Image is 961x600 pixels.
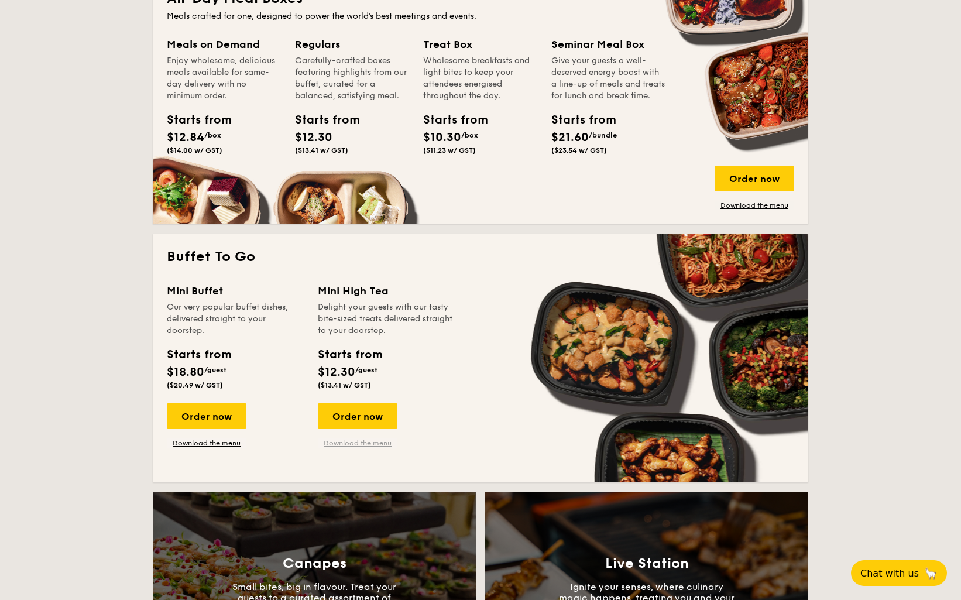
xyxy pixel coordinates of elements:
span: ($13.41 w/ GST) [318,381,371,389]
a: Download the menu [167,438,246,448]
a: Download the menu [318,438,397,448]
div: Seminar Meal Box [551,36,665,53]
span: ($11.23 w/ GST) [423,146,476,155]
span: /box [204,131,221,139]
span: ($23.54 w/ GST) [551,146,607,155]
span: $12.84 [167,131,204,145]
div: Delight your guests with our tasty bite-sized treats delivered straight to your doorstep. [318,301,455,337]
span: $21.60 [551,131,589,145]
div: Carefully-crafted boxes featuring highlights from our buffet, curated for a balanced, satisfying ... [295,55,409,102]
div: Meals crafted for one, designed to power the world's best meetings and events. [167,11,794,22]
div: Starts from [318,346,382,364]
div: Regulars [295,36,409,53]
h2: Buffet To Go [167,248,794,266]
div: Wholesome breakfasts and light bites to keep your attendees energised throughout the day. [423,55,537,102]
span: /box [461,131,478,139]
div: Order now [318,403,397,429]
span: /guest [355,366,377,374]
span: $12.30 [318,365,355,379]
div: Our very popular buffet dishes, delivered straight to your doorstep. [167,301,304,337]
div: Starts from [167,111,219,129]
div: Mini High Tea [318,283,455,299]
h3: Canapes [283,556,346,572]
span: ($14.00 w/ GST) [167,146,222,155]
span: $18.80 [167,365,204,379]
span: ($13.41 w/ GST) [295,146,348,155]
div: Order now [167,403,246,429]
div: Enjoy wholesome, delicious meals available for same-day delivery with no minimum order. [167,55,281,102]
div: Mini Buffet [167,283,304,299]
div: Starts from [551,111,604,129]
a: Download the menu [715,201,794,210]
h3: Live Station [605,556,689,572]
span: /bundle [589,131,617,139]
button: Chat with us🦙 [851,560,947,586]
span: Chat with us [860,568,919,579]
div: Meals on Demand [167,36,281,53]
div: Order now [715,166,794,191]
div: Treat Box [423,36,537,53]
div: Starts from [167,346,231,364]
span: $10.30 [423,131,461,145]
span: /guest [204,366,226,374]
div: Give your guests a well-deserved energy boost with a line-up of meals and treats for lunch and br... [551,55,665,102]
span: ($20.49 w/ GST) [167,381,223,389]
div: Starts from [423,111,476,129]
span: 🦙 [924,567,938,580]
div: Starts from [295,111,348,129]
span: $12.30 [295,131,332,145]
